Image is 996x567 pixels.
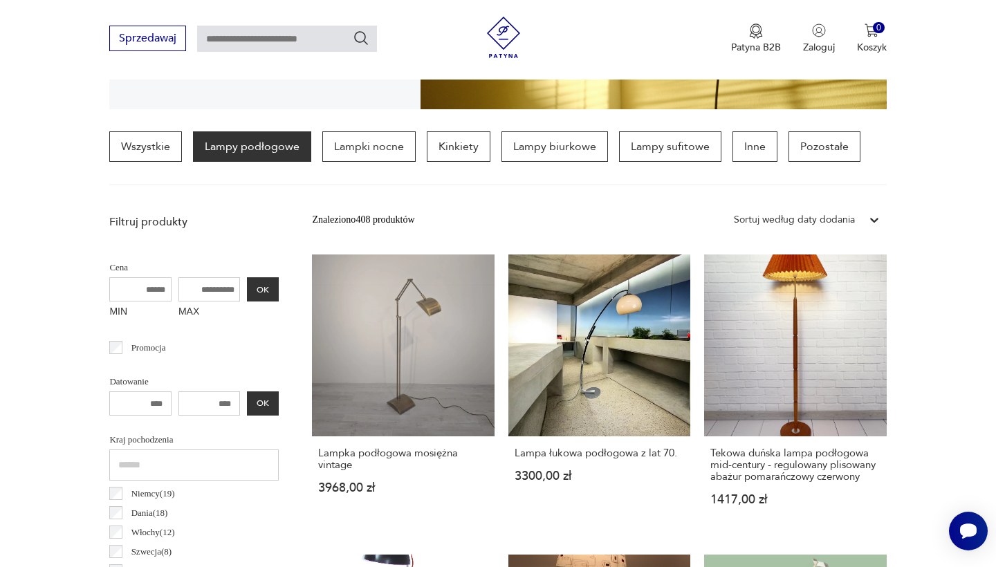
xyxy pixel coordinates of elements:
button: Zaloguj [803,24,835,54]
h3: Lampka podłogowa mosiężna vintage [318,447,488,471]
button: OK [247,391,279,416]
a: Lampy podłogowe [193,131,311,162]
p: 3300,00 zł [515,470,684,482]
button: Sprzedawaj [109,26,186,51]
img: Ikona koszyka [865,24,878,37]
p: Promocja [131,340,166,355]
p: 1417,00 zł [710,494,880,505]
div: 0 [873,22,885,34]
a: Lampka podłogowa mosiężna vintageLampka podłogowa mosiężna vintage3968,00 zł [312,254,494,532]
p: Zaloguj [803,41,835,54]
p: 3968,00 zł [318,482,488,494]
a: Tekowa duńska lampa podłogowa mid-century - regulowany plisowany abażur pomarańczowy czerwonyTeko... [704,254,886,532]
img: Ikona medalu [749,24,763,39]
button: Patyna B2B [731,24,781,54]
p: Niemcy ( 19 ) [131,486,175,501]
label: MIN [109,301,172,324]
a: Wszystkie [109,131,182,162]
a: Lampy sufitowe [619,131,721,162]
a: Inne [732,131,777,162]
button: Szukaj [353,30,369,46]
p: Patyna B2B [731,41,781,54]
a: Kinkiety [427,131,490,162]
p: Włochy ( 12 ) [131,525,175,540]
iframe: Smartsupp widget button [949,512,988,550]
a: Sprzedawaj [109,35,186,44]
p: Datowanie [109,374,279,389]
img: Ikonka użytkownika [812,24,826,37]
div: Znaleziono 408 produktów [312,212,414,227]
button: OK [247,277,279,301]
p: Koszyk [857,41,887,54]
h3: Lampa łukowa podłogowa z lat 70. [515,447,684,459]
button: 0Koszyk [857,24,887,54]
div: Sortuj według daty dodania [734,212,855,227]
a: Lampki nocne [322,131,416,162]
a: Lampy biurkowe [501,131,608,162]
p: Dania ( 18 ) [131,505,168,521]
img: Patyna - sklep z meblami i dekoracjami vintage [483,17,524,58]
p: Szwecja ( 8 ) [131,544,172,559]
p: Kraj pochodzenia [109,432,279,447]
p: Cena [109,260,279,275]
label: MAX [178,301,241,324]
a: Pozostałe [788,131,860,162]
h3: Tekowa duńska lampa podłogowa mid-century - regulowany plisowany abażur pomarańczowy czerwony [710,447,880,483]
a: Ikona medaluPatyna B2B [731,24,781,54]
a: Lampa łukowa podłogowa z lat 70.Lampa łukowa podłogowa z lat 70.3300,00 zł [508,254,690,532]
p: Filtruj produkty [109,214,279,230]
